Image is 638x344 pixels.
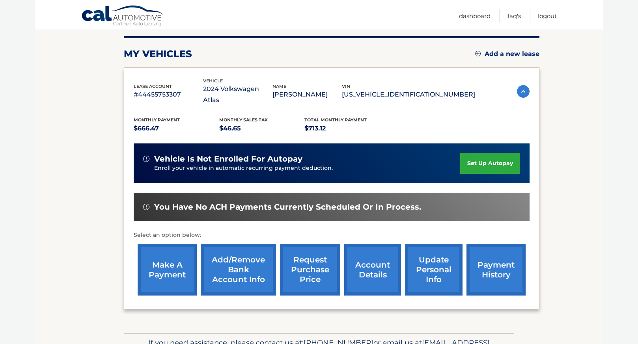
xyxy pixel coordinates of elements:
h2: my vehicles [124,48,192,60]
img: accordion-active.svg [517,85,530,98]
p: $46.65 [219,123,305,134]
a: request purchase price [280,244,340,296]
p: Select an option below: [134,231,530,240]
img: alert-white.svg [143,156,149,162]
span: lease account [134,84,172,89]
a: set up autopay [460,153,520,174]
p: $713.12 [304,123,390,134]
a: account details [344,244,401,296]
img: alert-white.svg [143,204,149,210]
p: #44455753307 [134,89,203,100]
p: [PERSON_NAME] [272,89,342,100]
p: 2024 Volkswagen Atlas [203,84,272,106]
a: Add a new lease [475,50,539,58]
a: Add/Remove bank account info [201,244,276,296]
a: update personal info [405,244,463,296]
span: vehicle is not enrolled for autopay [154,154,302,164]
a: Cal Automotive [81,5,164,28]
span: vehicle [203,78,223,84]
p: $666.47 [134,123,219,134]
span: name [272,84,286,89]
span: vin [342,84,350,89]
a: make a payment [138,244,197,296]
a: FAQ's [507,9,521,22]
span: Monthly sales Tax [219,117,268,123]
span: Total Monthly Payment [304,117,367,123]
a: payment history [466,244,526,296]
img: add.svg [475,51,481,56]
span: You have no ACH payments currently scheduled or in process. [154,202,421,212]
p: [US_VEHICLE_IDENTIFICATION_NUMBER] [342,89,475,100]
a: Logout [538,9,557,22]
span: Monthly Payment [134,117,180,123]
a: Dashboard [459,9,491,22]
p: Enroll your vehicle in automatic recurring payment deduction. [154,164,460,173]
